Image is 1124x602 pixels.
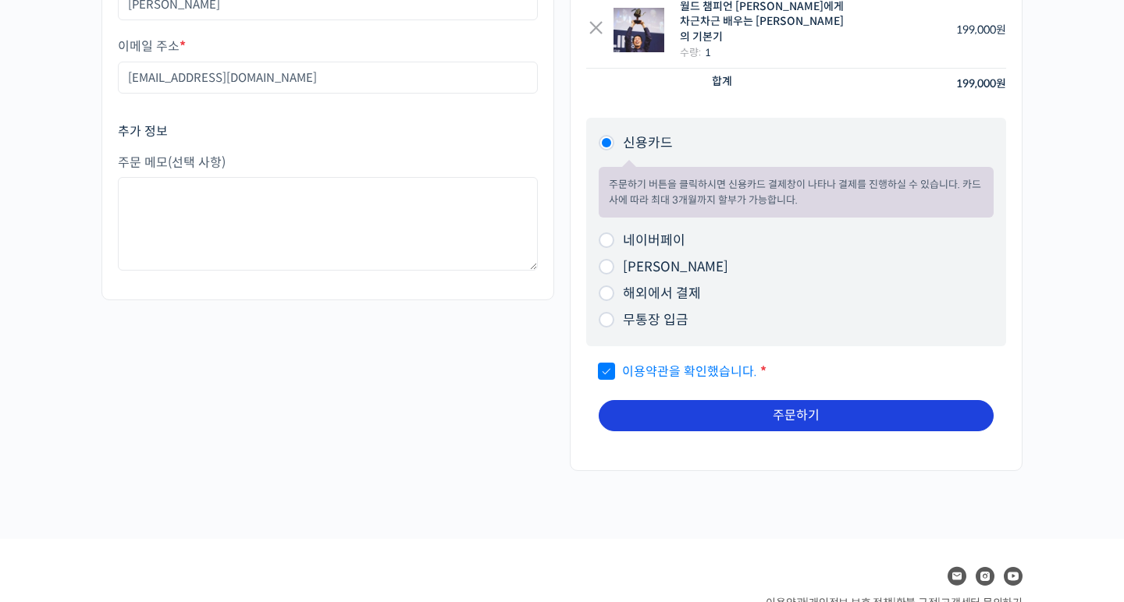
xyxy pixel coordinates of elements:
span: 원 [996,23,1006,37]
label: 신용카드 [623,135,673,151]
label: 이메일 주소 [118,40,538,54]
span: 원 [996,76,1006,90]
abbr: 필수 [180,38,186,55]
label: [PERSON_NAME] [623,259,728,275]
button: 주문하기 [599,400,994,431]
label: 무통장 입금 [623,312,688,328]
bdi: 199,000 [956,76,1006,90]
span: 홈 [49,496,59,508]
span: 설정 [241,496,260,508]
a: 대화 [103,473,201,512]
bdi: 199,000 [956,23,1006,37]
input: username@domain.com [118,62,538,94]
span: 을 확인했습니다. [599,363,757,380]
label: 네이버페이 [623,232,685,249]
h3: 추가 정보 [118,123,538,140]
abbr: 필수 [760,363,767,380]
a: Remove this item [586,20,606,40]
span: 대화 [143,497,162,509]
a: 이용약관 [622,363,669,380]
label: 주문 메모 [118,156,538,170]
a: 설정 [201,473,300,512]
label: 해외에서 결제 [623,285,701,302]
th: 합계 [586,69,859,99]
strong: 1 [705,46,711,59]
p: 주문하기 버튼을 클릭하시면 신용카드 결제창이 나타나 결제를 진행하실 수 있습니다. 카드사에 따라 최대 3개월까지 할부가 가능합니다. [609,177,983,207]
a: 홈 [5,473,103,512]
span: (선택 사항) [168,154,226,171]
div: 수량: [680,44,850,61]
